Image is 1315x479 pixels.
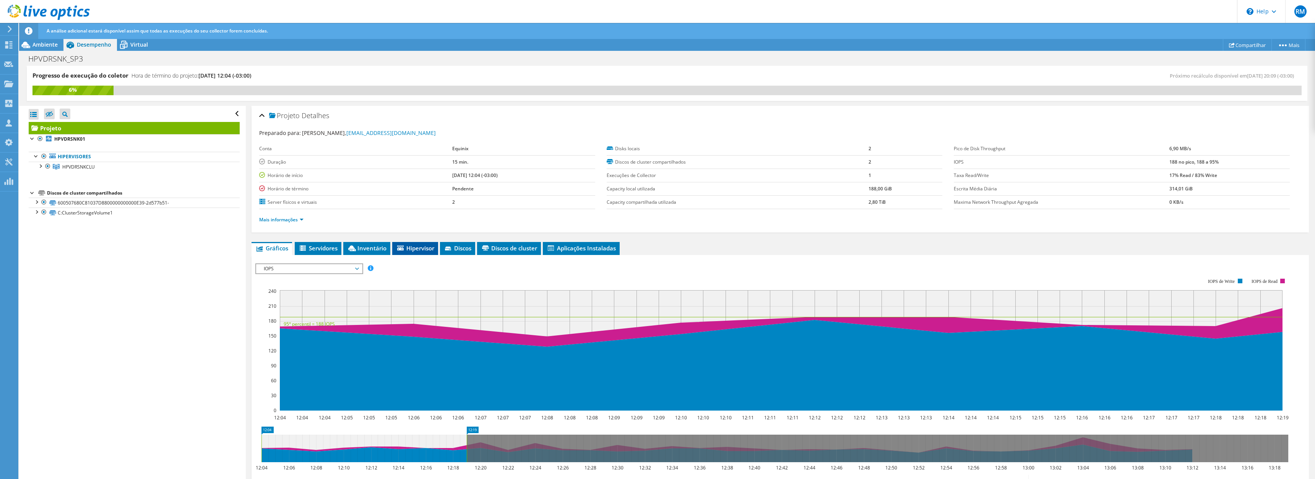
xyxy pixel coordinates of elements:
div: 6% [32,86,114,94]
text: 12:12 [365,464,377,471]
label: Capacity local utilizada [607,185,869,193]
text: 13:06 [1104,464,1116,471]
text: 12:04 [319,414,331,421]
text: 12:16 [1076,414,1088,421]
text: 12:34 [666,464,678,471]
label: Escrita Média Diária [954,185,1169,193]
text: 12:16 [1099,414,1110,421]
label: Capacity compartilhada utilizada [607,198,869,206]
text: 12:18 [1232,414,1244,421]
b: 1 [869,172,871,179]
a: C:ClusterStorageVolume1 [29,208,240,218]
text: 12:18 [1210,414,1222,421]
text: 12:46 [831,464,843,471]
b: [DATE] 12:04 (-03:00) [452,172,498,179]
text: 12:32 [639,464,651,471]
span: [DATE] 12:04 (-03:00) [198,72,251,79]
span: IOPS [260,264,358,273]
text: 12:04 [296,414,308,421]
text: 12:28 [584,464,596,471]
label: IOPS [954,158,1169,166]
a: Hipervisores [29,152,240,162]
text: 12:52 [913,464,925,471]
span: Detalhes [302,111,329,120]
text: 12:09 [608,414,620,421]
text: 12:12 [854,414,865,421]
text: 12:14 [943,414,955,421]
label: Discos de cluster compartilhados [607,158,869,166]
text: IOPS de Write [1208,279,1235,284]
text: 60 [271,377,276,384]
text: 180 [268,318,276,324]
text: 12:05 [385,414,397,421]
div: Discos de cluster compartilhados [47,188,240,198]
text: 90 [271,362,276,369]
text: 12:48 [858,464,870,471]
text: 12:17 [1143,414,1155,421]
label: Pico de Disk Throughput [954,145,1169,153]
text: 12:10 [697,414,709,421]
span: RM [1294,5,1307,18]
text: 12:17 [1166,414,1177,421]
text: 12:13 [876,414,888,421]
b: 188,00 GiB [869,185,892,192]
span: Ambiente [32,41,58,48]
text: 12:15 [1054,414,1066,421]
text: 12:06 [430,414,442,421]
text: 13:08 [1132,464,1144,471]
text: 12:07 [475,414,487,421]
text: 150 [268,333,276,339]
b: 2 [869,145,871,152]
text: 12:56 [968,464,979,471]
a: Mais [1271,39,1305,51]
text: 12:06 [283,464,295,471]
text: 12:44 [804,464,815,471]
text: 12:08 [541,414,553,421]
text: 13:12 [1187,464,1198,471]
label: Execuções de Collector [607,172,869,179]
text: 240 [268,288,276,294]
text: 12:42 [776,464,788,471]
label: Horário de término [259,185,452,193]
text: 12:06 [452,414,464,421]
text: 12:58 [995,464,1007,471]
text: 12:04 [274,414,286,421]
b: 6,90 MB/s [1169,145,1191,152]
a: 600507680C81037D8800000000000E39-2d577b51- [29,198,240,208]
span: HPVDRSNKCLU [62,164,95,170]
span: Próximo recálculo disponível em [1170,72,1298,79]
text: 12:10 [338,464,350,471]
label: Horário de início [259,172,452,179]
span: [DATE] 20:09 (-03:00) [1247,72,1294,79]
span: Desempenho [77,41,111,48]
a: HPVDRSNKCLU [29,162,240,172]
text: 12:26 [557,464,569,471]
label: Server físicos e virtuais [259,198,452,206]
text: 12:19 [1277,414,1289,421]
text: 12:15 [1010,414,1021,421]
span: [PERSON_NAME], [302,129,436,136]
a: Projeto [29,122,240,134]
b: 2 [452,199,455,205]
text: 12:30 [612,464,623,471]
text: 13:04 [1077,464,1089,471]
text: 13:16 [1242,464,1253,471]
span: Inventário [347,244,386,252]
text: 12:05 [363,414,375,421]
text: 12:50 [885,464,897,471]
text: 12:06 [408,414,420,421]
text: 12:12 [831,414,843,421]
label: Taxa Read/Write [954,172,1169,179]
text: 12:05 [341,414,353,421]
a: [EMAIL_ADDRESS][DOMAIN_NAME] [346,129,436,136]
text: 12:40 [748,464,760,471]
text: 12:14 [987,414,999,421]
text: 12:14 [965,414,977,421]
span: Gráficos [255,244,288,252]
b: Equinix [452,145,469,152]
text: 12:09 [653,414,665,421]
text: 95° percentil = 188 IOPS [284,321,335,327]
text: 12:11 [764,414,776,421]
text: 12:15 [1032,414,1044,421]
b: HPVDRSNK01 [54,136,85,142]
